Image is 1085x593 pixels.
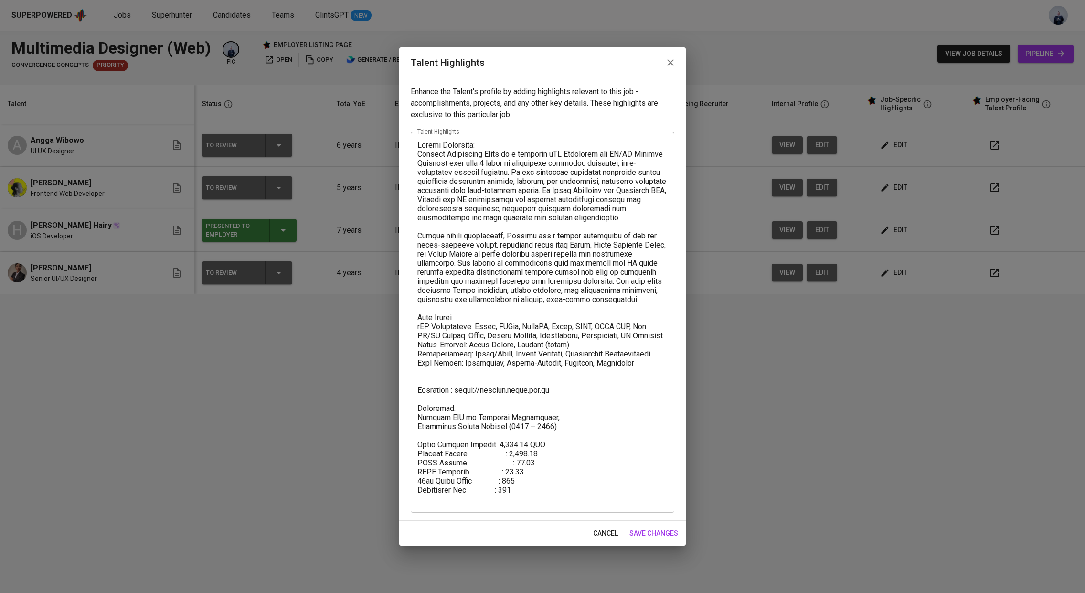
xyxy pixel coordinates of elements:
[411,86,674,120] p: Enhance the Talent's profile by adding highlights relevant to this job - accomplishments, project...
[629,528,678,539] span: save changes
[593,528,618,539] span: cancel
[417,140,668,504] textarea: Loremi Dolorsita: Consect Adipiscing Elits do e temporin uTL Etdolorem ali EN/AD Minimve Quisnost...
[626,525,682,542] button: save changes
[589,525,622,542] button: cancel
[411,55,674,70] h2: Talent Highlights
